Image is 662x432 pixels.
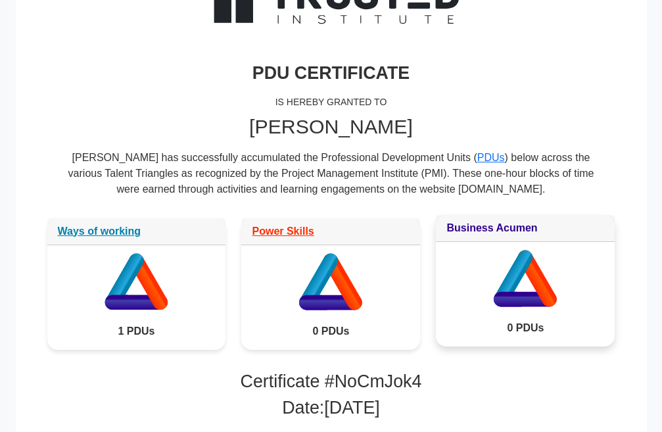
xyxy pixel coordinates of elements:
div: 1 PDUs [47,313,226,350]
div: 0 PDUs [436,310,615,347]
span: Date: [282,398,324,418]
h2: [PERSON_NAME] [47,115,615,139]
h3: [DATE] [47,397,615,418]
a: Business Acumen [446,222,537,233]
a: Ways of working [58,226,141,237]
div: 0 PDUs [241,313,420,350]
a: PDUs [477,152,505,163]
span: Certificate # [241,372,335,391]
a: Power Skills [252,226,314,237]
h3: PDU CERTIFICATE [47,62,615,84]
div: [PERSON_NAME] has successfully accumulated the Professional Development Units ( ) below across th... [68,150,594,208]
h3: NoCmJok4 [47,371,615,392]
div: IS HEREBY GRANTED TO [47,89,615,115]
